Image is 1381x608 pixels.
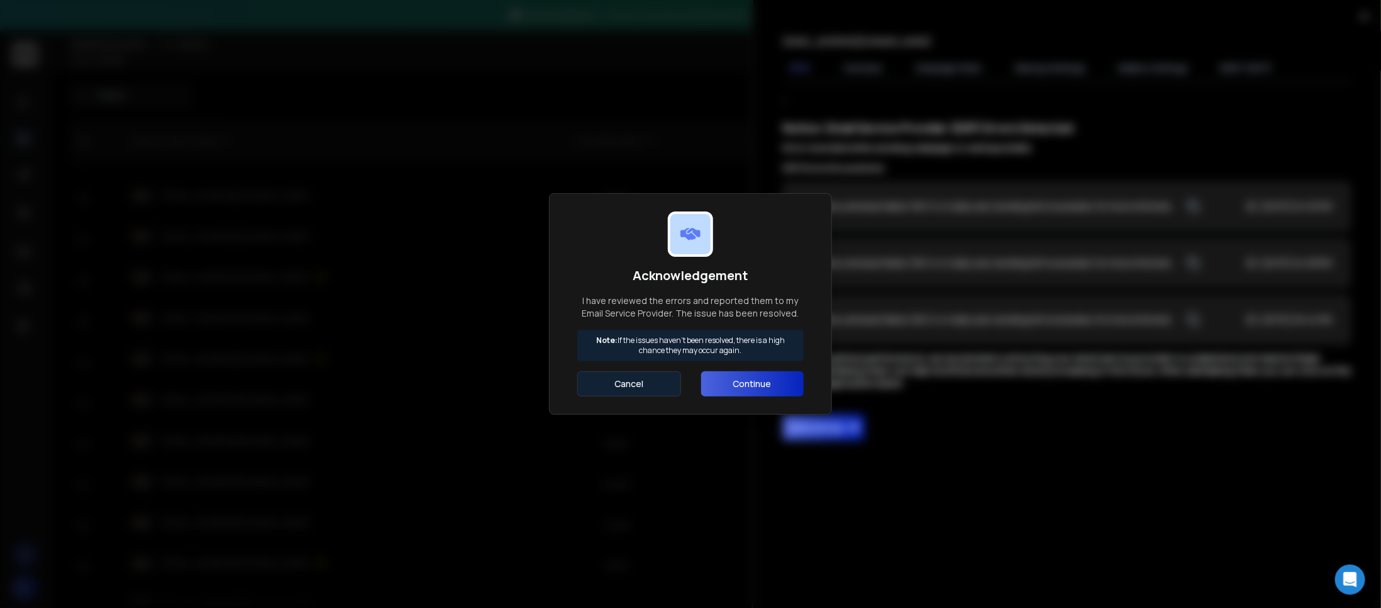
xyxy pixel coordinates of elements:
div: Open Intercom Messenger [1335,565,1365,595]
p: If the issues haven't been resolved, there is a high chance they may occur again. [583,335,798,356]
p: I have reviewed the errors and reported them to my Email Service Provider. The issue has been res... [577,295,804,320]
button: Continue [701,371,804,397]
div: ; [783,91,1351,440]
button: Cancel [577,371,681,397]
h1: Acknowledgement [577,267,804,284]
strong: Note: [596,335,618,346]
